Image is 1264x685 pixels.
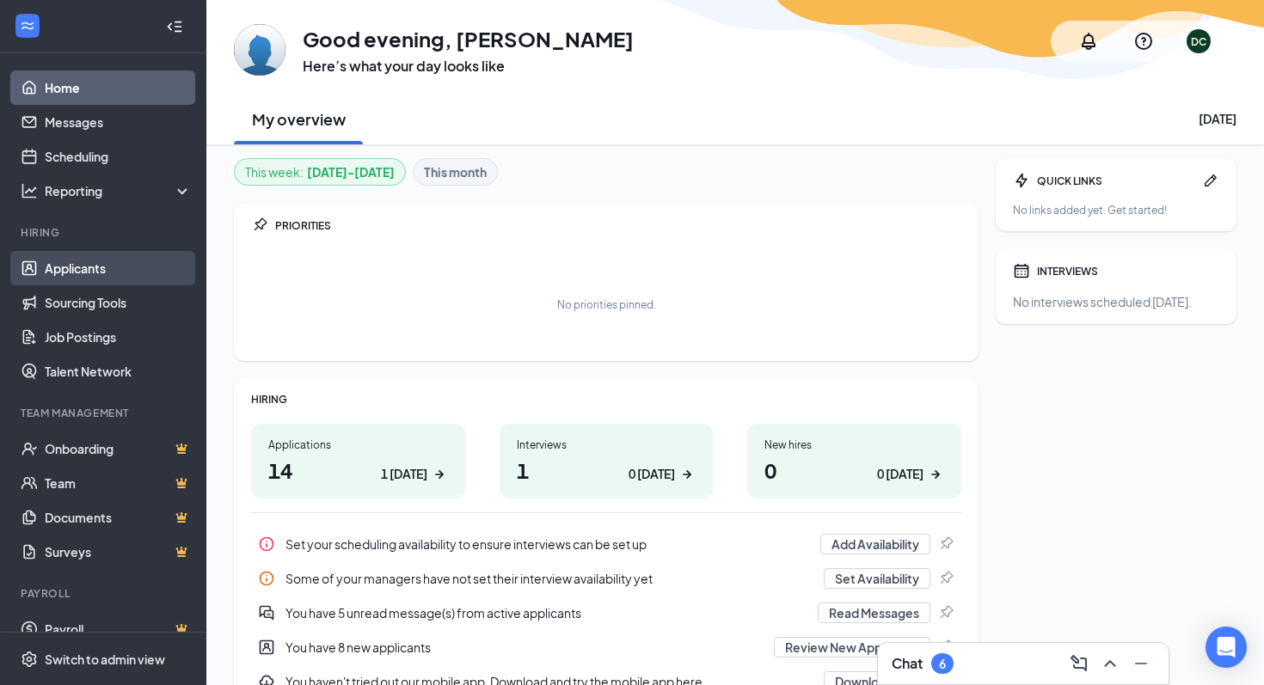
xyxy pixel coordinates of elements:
svg: Pin [937,639,954,656]
button: ChevronUp [1096,650,1124,677]
div: You have 5 unread message(s) from active applicants [251,596,961,630]
a: InfoSome of your managers have not set their interview availability yetSet AvailabilityPin [251,561,961,596]
a: InfoSet your scheduling availability to ensure interviews can be set upAdd AvailabilityPin [251,527,961,561]
div: No interviews scheduled [DATE]. [1013,293,1219,310]
a: Job Postings [45,320,192,354]
div: Applications [268,437,448,452]
a: Applicants [45,251,192,285]
div: Open Intercom Messenger [1206,627,1247,668]
div: QUICK LINKS [1037,174,1195,188]
svg: Pen [1202,172,1219,189]
button: Read Messages [818,602,930,623]
svg: Notifications [1078,31,1099,52]
div: No links added yet. Get started! [1013,203,1219,217]
div: You have 8 new applicants [251,630,961,664]
div: 0 [DATE] [629,465,675,483]
h2: My overview [252,108,346,130]
h3: Here’s what your day looks like [303,57,634,76]
a: Messages [45,105,192,139]
svg: Settings [21,651,38,668]
svg: Pin [937,604,954,621]
svg: WorkstreamLogo [19,17,36,34]
a: TeamCrown [45,466,192,500]
div: Some of your managers have not set their interview availability yet [251,561,961,596]
h1: 1 [517,456,696,485]
div: 1 [DATE] [381,465,427,483]
a: OnboardingCrown [45,431,192,466]
a: UserEntityYou have 8 new applicantsReview New ApplicantsPin [251,630,961,664]
a: SurveysCrown [45,535,192,569]
svg: Calendar [1013,262,1030,279]
a: Home [45,70,192,105]
button: Minimize [1127,650,1155,677]
div: Switch to admin view [45,651,165,668]
a: Talent Network [45,354,192,388]
h3: Chat [892,654,923,673]
div: 6 [939,657,946,671]
div: New hires [764,437,944,452]
a: Scheduling [45,139,192,174]
svg: UserEntity [258,639,275,656]
h1: 14 [268,456,448,485]
a: Interviews10 [DATE]ArrowRight [500,424,714,498]
div: This week : [245,162,395,181]
button: ComposeMessage [1065,650,1093,677]
svg: Analysis [21,182,38,199]
h1: 0 [764,456,944,485]
svg: DoubleChatActive [258,604,275,621]
div: No priorities pinned. [557,297,656,312]
div: HIRING [251,392,961,407]
b: This month [424,162,487,181]
svg: ChevronUp [1100,653,1120,674]
a: PayrollCrown [45,612,192,646]
svg: Bolt [1013,172,1030,189]
div: Reporting [45,182,193,199]
div: Hiring [21,225,188,240]
svg: ArrowRight [678,466,696,483]
a: Applications141 [DATE]ArrowRight [251,424,465,498]
button: Set Availability [824,568,930,589]
div: INTERVIEWS [1037,264,1219,278]
svg: ArrowRight [431,466,448,483]
svg: Pin [937,570,954,587]
svg: Minimize [1131,653,1151,674]
svg: Collapse [166,18,183,35]
div: [DATE] [1199,110,1236,127]
div: You have 5 unread message(s) from active applicants [285,604,807,621]
a: DocumentsCrown [45,500,192,535]
div: Payroll [21,586,188,601]
svg: Pin [937,535,954,553]
div: PRIORITIES [275,218,961,233]
div: 0 [DATE] [877,465,923,483]
div: Interviews [517,437,696,452]
svg: QuestionInfo [1133,31,1154,52]
div: You have 8 new applicants [285,639,764,656]
svg: Info [258,570,275,587]
svg: ComposeMessage [1069,653,1089,674]
svg: Info [258,535,275,553]
div: Team Management [21,406,188,420]
svg: Pin [251,217,268,234]
b: [DATE] - [DATE] [307,162,395,181]
button: Review New Applicants [774,637,930,657]
div: Set your scheduling availability to ensure interviews can be set up [285,535,810,553]
div: Set your scheduling availability to ensure interviews can be set up [251,527,961,561]
a: DoubleChatActiveYou have 5 unread message(s) from active applicantsRead MessagesPin [251,596,961,630]
button: Add Availability [820,534,930,554]
a: New hires00 [DATE]ArrowRight [747,424,961,498]
h1: Good evening, [PERSON_NAME] [303,24,634,53]
a: Sourcing Tools [45,285,192,320]
img: Daniel Comfort [234,24,285,76]
svg: ArrowRight [927,466,944,483]
div: Some of your managers have not set their interview availability yet [285,570,813,587]
div: DC [1191,34,1206,49]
